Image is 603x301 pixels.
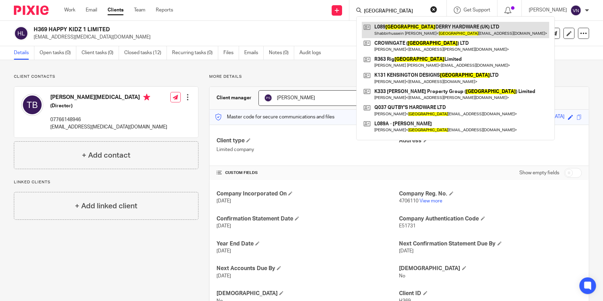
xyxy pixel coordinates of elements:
p: Client contacts [14,74,198,80]
h4: Next Accounts Due By [216,265,399,272]
span: [DATE] [399,249,414,253]
a: Reports [156,7,173,14]
h4: Company Authentication Code [399,215,582,223]
p: 07766148946 [50,116,167,123]
a: Closed tasks (12) [124,46,167,60]
h4: Company Incorporated On [216,190,399,198]
a: Email [86,7,97,14]
img: Pixie [14,6,49,15]
h4: Company Reg. No. [399,190,582,198]
span: Get Support [464,8,490,12]
a: Open tasks (0) [40,46,76,60]
img: svg%3E [14,26,28,41]
i: Primary [143,94,150,101]
a: Clients [108,7,124,14]
p: [EMAIL_ADDRESS][MEDICAL_DATA][DOMAIN_NAME] [34,34,495,41]
span: [DATE] [216,249,231,253]
button: Clear [430,6,437,13]
span: No [399,274,406,278]
h4: Client ID [399,290,582,297]
h2: H369 HAPPY KIDZ 1 LIMITED [34,26,402,33]
h4: [PERSON_NAME][MEDICAL_DATA] [50,94,167,102]
h3: Client manager [216,94,252,101]
img: svg%3E [264,94,272,102]
h4: + Add contact [82,150,130,161]
p: Linked clients [14,179,198,185]
a: Emails [244,46,264,60]
span: E51731 [399,224,416,228]
a: Files [223,46,239,60]
h4: Client type [216,137,399,144]
a: Team [134,7,145,14]
h4: Confirmation Statement Date [216,215,399,223]
p: [PERSON_NAME] [529,7,567,14]
h4: Year End Date [216,240,399,248]
a: Notes (0) [269,46,294,60]
img: svg%3E [570,5,581,16]
p: [EMAIL_ADDRESS][MEDICAL_DATA][DOMAIN_NAME] [50,124,167,131]
a: Work [64,7,75,14]
a: Recurring tasks (0) [172,46,218,60]
a: Audit logs [299,46,326,60]
p: Limited company [216,146,399,153]
a: Details [14,46,34,60]
h4: CUSTOM FIELDS [216,170,399,176]
span: [PERSON_NAME] [277,95,315,100]
h5: (Director) [50,102,167,109]
a: View more [420,199,443,203]
a: Client tasks (0) [82,46,119,60]
h4: Next Confirmation Statement Due By [399,240,582,248]
p: Master code for secure communications and files [215,114,334,120]
img: svg%3E [21,94,43,116]
span: [DATE] [216,199,231,203]
span: [DATE] [216,224,231,228]
input: Search [363,8,426,15]
label: Show empty fields [519,169,559,176]
span: 4706110 [399,199,419,203]
h4: Address [399,137,582,144]
h4: [DEMOGRAPHIC_DATA] [216,290,399,297]
p: More details [209,74,589,80]
span: [DATE] [216,274,231,278]
h4: + Add linked client [75,201,137,211]
h4: [DEMOGRAPHIC_DATA] [399,265,582,272]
